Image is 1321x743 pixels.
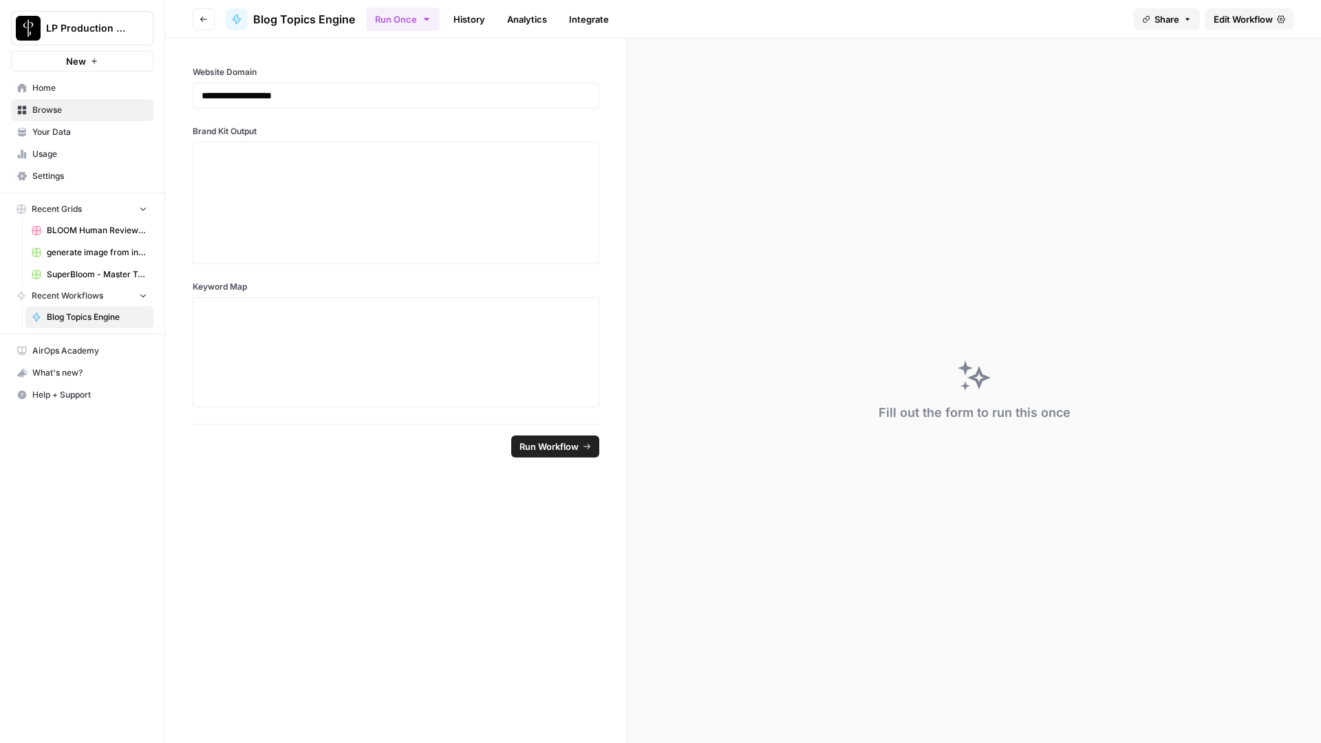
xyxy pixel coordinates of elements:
span: Blog Topics Engine [47,311,147,323]
a: Your Data [11,121,153,143]
button: Share [1134,8,1200,30]
button: Run Workflow [511,435,599,457]
label: Brand Kit Output [193,125,599,138]
span: Recent Grids [32,203,82,215]
span: Settings [32,170,147,182]
button: Run Once [366,8,440,31]
span: Usage [32,148,147,160]
span: New [66,54,86,68]
label: Keyword Map [193,281,599,293]
a: generate image from input image (copyright tests) duplicate Grid [25,241,153,263]
button: Recent Grids [11,199,153,219]
button: Workspace: LP Production Workloads [11,11,153,45]
a: Edit Workflow [1205,8,1293,30]
a: Analytics [499,8,555,30]
span: Browse [32,104,147,116]
a: Integrate [561,8,617,30]
button: Recent Workflows [11,286,153,306]
a: Blog Topics Engine [226,8,355,30]
span: generate image from input image (copyright tests) duplicate Grid [47,246,147,259]
span: Home [32,82,147,94]
span: Recent Workflows [32,290,103,302]
span: Your Data [32,126,147,138]
span: AirOps Academy [32,345,147,357]
a: Home [11,77,153,99]
button: Help + Support [11,384,153,406]
a: Usage [11,143,153,165]
button: What's new? [11,362,153,384]
a: Blog Topics Engine [25,306,153,328]
span: BLOOM Human Review (ver2) [47,224,147,237]
a: AirOps Academy [11,340,153,362]
a: Browse [11,99,153,121]
a: History [445,8,493,30]
a: Settings [11,165,153,187]
button: New [11,51,153,72]
a: BLOOM Human Review (ver2) [25,219,153,241]
span: Edit Workflow [1214,12,1273,26]
span: Run Workflow [519,440,579,453]
a: SuperBloom - Master Topic List [25,263,153,286]
span: Share [1154,12,1179,26]
span: Help + Support [32,389,147,401]
span: Blog Topics Engine [253,11,355,28]
label: Website Domain [193,66,599,78]
div: What's new? [12,363,153,383]
div: Fill out the form to run this once [879,403,1071,422]
span: SuperBloom - Master Topic List [47,268,147,281]
span: LP Production Workloads [46,21,129,35]
img: LP Production Workloads Logo [16,16,41,41]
